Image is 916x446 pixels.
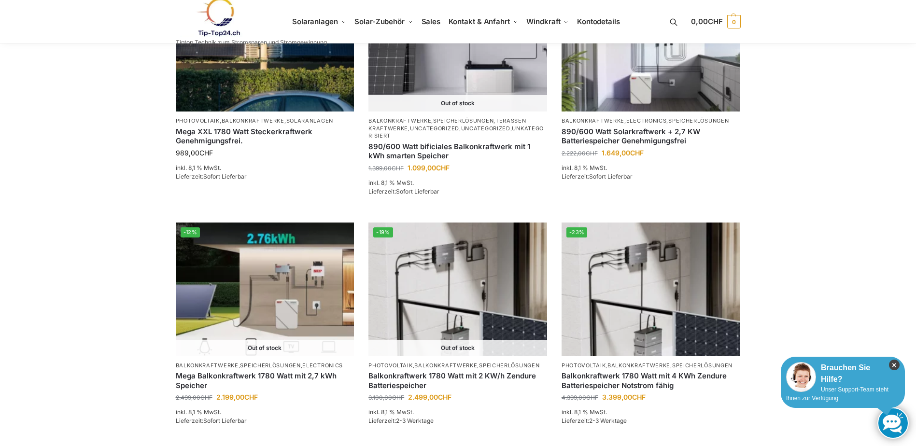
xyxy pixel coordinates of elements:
span: CHF [200,394,212,401]
span: Lieferzeit: [368,417,434,424]
span: Sofort Lieferbar [203,173,247,180]
a: Balkonkraftwerke [368,117,431,124]
a: Speicherlösungen [433,117,493,124]
p: inkl. 8,1 % MwSt. [368,179,547,187]
p: inkl. 8,1 % MwSt. [368,408,547,417]
span: Lieferzeit: [176,173,247,180]
a: Electronics [626,117,667,124]
p: inkl. 8,1 % MwSt. [562,408,740,417]
span: Kontakt & Anfahrt [449,17,510,26]
span: CHF [392,165,404,172]
a: Balkonkraftwerk 1780 Watt mit 4 KWh Zendure Batteriespeicher Notstrom fähig [562,371,740,390]
a: Speicherlösungen [240,362,300,369]
span: 2-3 Werktage [589,417,627,424]
p: Tiptop Technik zum Stromsparen und Stromgewinnung [176,40,327,45]
a: 0,00CHF 0 [691,7,740,36]
a: -19% Out of stockZendure-solar-flow-Batteriespeicher für Balkonkraftwerke [368,223,547,356]
bdi: 3.399,00 [602,393,646,401]
a: Uncategorized [410,125,459,132]
a: Balkonkraftwerke [414,362,477,369]
span: Unser Support-Team steht Ihnen zur Verfügung [786,386,888,402]
a: Solaranlagen [286,117,333,124]
bdi: 2.199,00 [216,393,258,401]
p: , , [368,362,547,369]
span: Solar-Zubehör [354,17,405,26]
span: CHF [244,393,258,401]
a: Speicherlösungen [672,362,733,369]
a: Balkonkraftwerke [176,362,239,369]
p: , , [176,117,354,125]
span: Lieferzeit: [562,173,633,180]
a: Terassen Kraftwerke [368,117,526,131]
span: Kontodetails [577,17,620,26]
a: Photovoltaik [176,117,220,124]
span: Sofort Lieferbar [589,173,633,180]
bdi: 1.649,00 [602,149,644,157]
a: Mega XXL 1780 Watt Steckerkraftwerk Genehmigungsfrei. [176,127,354,146]
bdi: 2.499,00 [176,394,212,401]
a: Mega Balkonkraftwerk 1780 Watt mit 2,7 kWh Speicher [176,371,354,390]
img: Zendure-solar-flow-Batteriespeicher für Balkonkraftwerke [562,223,740,356]
a: Uncategorized [461,125,510,132]
a: Balkonkraftwerk 1780 Watt mit 2 KW/h Zendure Batteriespeicher [368,371,547,390]
span: CHF [392,394,404,401]
span: CHF [632,393,646,401]
span: CHF [586,394,598,401]
img: Customer service [786,362,816,392]
img: Solaranlage mit 2,7 KW Batteriespeicher Genehmigungsfrei [176,223,354,356]
a: Electronics [302,362,343,369]
span: CHF [708,17,723,26]
i: Schließen [889,360,900,370]
span: Lieferzeit: [562,417,627,424]
a: Unkategorisiert [368,125,544,139]
span: Lieferzeit: [176,417,247,424]
p: , , , , , [368,117,547,139]
p: , , [562,362,740,369]
span: Solaranlagen [292,17,338,26]
bdi: 2.222,00 [562,150,598,157]
p: inkl. 8,1 % MwSt. [176,408,354,417]
p: , , [562,117,740,125]
a: Speicherlösungen [668,117,729,124]
a: Photovoltaik [368,362,412,369]
a: Balkonkraftwerke [222,117,284,124]
span: CHF [436,164,450,172]
a: -23%Zendure-solar-flow-Batteriespeicher für Balkonkraftwerke [562,223,740,356]
span: 0 [727,15,741,28]
p: inkl. 8,1 % MwSt. [562,164,740,172]
a: Speicherlösungen [479,362,539,369]
span: 2-3 Werktage [396,417,434,424]
span: CHF [586,150,598,157]
span: 0,00 [691,17,722,26]
span: Sales [422,17,441,26]
bdi: 1.099,00 [408,164,450,172]
span: CHF [630,149,644,157]
div: Brauchen Sie Hilfe? [786,362,900,385]
a: Photovoltaik [562,362,606,369]
bdi: 2.499,00 [408,393,451,401]
a: 890/600 Watt bificiales Balkonkraftwerk mit 1 kWh smarten Speicher [368,142,547,161]
span: Sofort Lieferbar [203,417,247,424]
p: , , [176,362,354,369]
a: Balkonkraftwerke [607,362,670,369]
img: Zendure-solar-flow-Batteriespeicher für Balkonkraftwerke [368,223,547,356]
bdi: 1.399,00 [368,165,404,172]
a: Balkonkraftwerke [562,117,624,124]
p: inkl. 8,1 % MwSt. [176,164,354,172]
span: CHF [438,393,451,401]
span: Sofort Lieferbar [396,188,439,195]
a: 890/600 Watt Solarkraftwerk + 2,7 KW Batteriespeicher Genehmigungsfrei [562,127,740,146]
span: CHF [199,149,213,157]
a: -12% Out of stockSolaranlage mit 2,7 KW Batteriespeicher Genehmigungsfrei [176,223,354,356]
span: Lieferzeit: [368,188,439,195]
span: Windkraft [526,17,560,26]
bdi: 989,00 [176,149,213,157]
bdi: 4.399,00 [562,394,598,401]
bdi: 3.100,00 [368,394,404,401]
